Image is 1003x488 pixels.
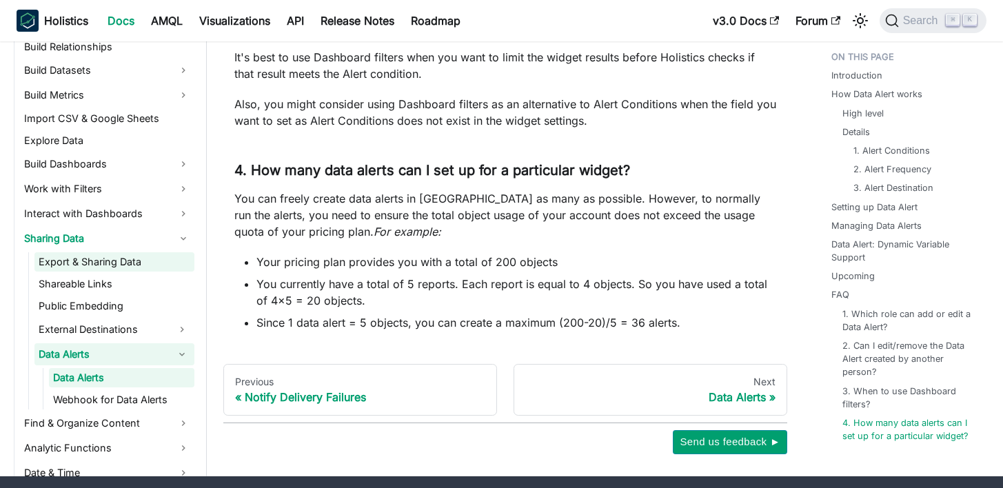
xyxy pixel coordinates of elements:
a: Sharing Data [20,227,194,250]
img: Holistics [17,10,39,32]
a: 3. Alert Destination [853,182,933,195]
b: Holistics [44,12,88,29]
a: Build Relationships [20,37,194,57]
a: Upcoming [831,270,875,283]
a: Release Notes [312,10,403,32]
kbd: K [963,14,977,26]
li: Your pricing plan provides you with a total of 200 objects [256,254,776,270]
a: Work with Filters [20,178,194,200]
li: Since 1 data alert = 5 objects, you can create a maximum (200-20)/5 = 36 alerts. [256,314,776,331]
p: Also, you might consider using Dashboard filters as an alternative to Alert Conditions when the f... [234,96,776,129]
a: Data Alerts [34,343,170,365]
p: You can freely create data alerts in [GEOGRAPHIC_DATA] as many as possible. However, to normally ... [234,190,776,240]
a: Build Metrics [20,84,194,106]
a: Data Alerts [49,368,194,387]
a: Docs [99,10,143,32]
button: Send us feedback ► [673,430,787,454]
a: FAQ [831,289,849,302]
div: Previous [235,376,485,388]
a: 2. Alert Frequency [853,163,931,176]
a: NextData Alerts [514,364,787,416]
a: Build Dashboards [20,153,194,175]
a: How Data Alert works [831,88,922,101]
em: For example: [374,225,441,238]
a: Forum [787,10,849,32]
a: High level [842,107,884,120]
a: Explore Data [20,131,194,150]
nav: Docs pages [223,364,787,416]
button: Switch between dark and light mode (currently light mode) [849,10,871,32]
button: Collapse sidebar category 'Data Alerts' [170,343,194,365]
a: Shareable Links [34,274,194,294]
kbd: ⌘ [946,14,960,26]
h3: 4. How many data alerts can I set up for a particular widget? [234,162,776,179]
a: Find & Organize Content [20,412,194,434]
a: Introduction [831,70,882,83]
a: Setting up Data Alert [831,201,918,214]
a: Export & Sharing Data [34,252,194,272]
a: Build Datasets [20,59,194,81]
a: 2. Can I edit/remove the Data Alert created by another person? [842,339,975,379]
a: Roadmap [403,10,469,32]
a: External Destinations [34,318,170,340]
p: It's best to use Dashboard filters when you want to limit the widget results before Holistics che... [234,49,776,82]
span: Send us feedback ► [680,433,780,451]
div: Next [525,376,776,388]
a: Data Alert: Dynamic Variable Support [831,238,981,264]
a: 3. When to use Dashboard filters? [842,385,975,411]
a: v3.0 Docs [705,10,787,32]
a: HolisticsHolistics [17,10,88,32]
a: 1. Which role can add or edit a Data Alert? [842,307,975,334]
a: Managing Data Alerts [831,219,922,232]
li: You currently have a total of 5 reports. Each report is equal to 4 objects. So you have used a to... [256,276,776,309]
a: PreviousNotify Delivery Failures [223,364,497,416]
a: API [278,10,312,32]
div: Data Alerts [525,390,776,404]
a: Details [842,125,870,139]
a: Date & Time [20,462,194,484]
button: Expand sidebar category 'External Destinations' [170,318,194,340]
a: Visualizations [191,10,278,32]
a: Import CSV & Google Sheets [20,109,194,128]
a: Analytic Functions [20,437,194,459]
a: Public Embedding [34,296,194,316]
a: 1. Alert Conditions [853,144,930,157]
a: Webhook for Data Alerts [49,390,194,409]
div: Notify Delivery Failures [235,390,485,404]
a: Interact with Dashboards [20,203,194,225]
a: AMQL [143,10,191,32]
button: Search (Command+K) [880,8,986,33]
a: 4. How many data alerts can I set up for a particular widget? [842,416,975,443]
span: Search [899,14,946,27]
